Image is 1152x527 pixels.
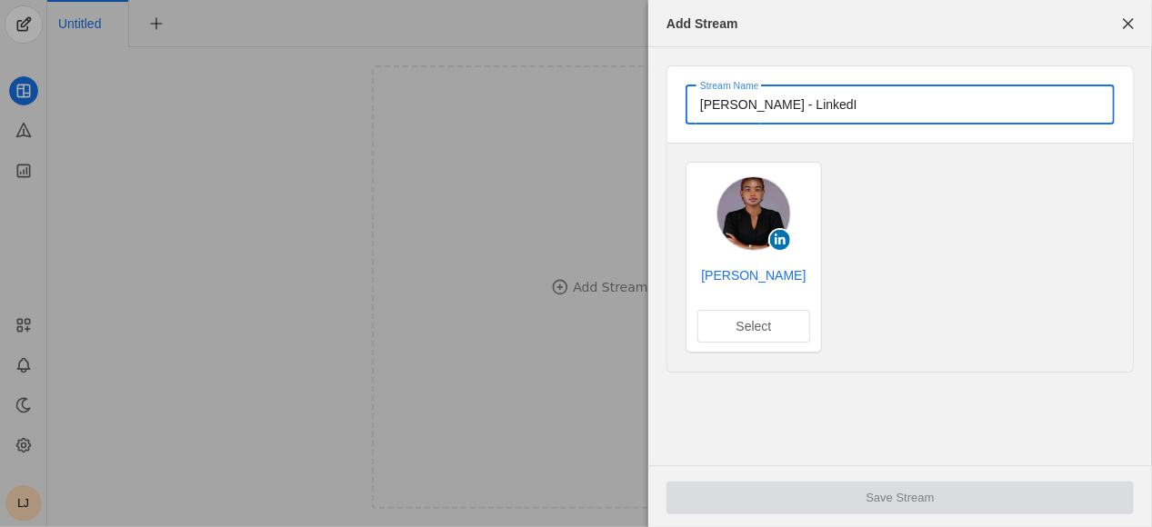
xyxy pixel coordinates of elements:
span: Select [736,317,772,335]
mat-label: Stream Name [700,77,759,94]
a: [PERSON_NAME] [697,266,810,284]
input: Stream Name [700,94,1100,115]
div: Add Stream [666,15,738,33]
button: Select [697,310,810,343]
img: cache [717,177,790,250]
